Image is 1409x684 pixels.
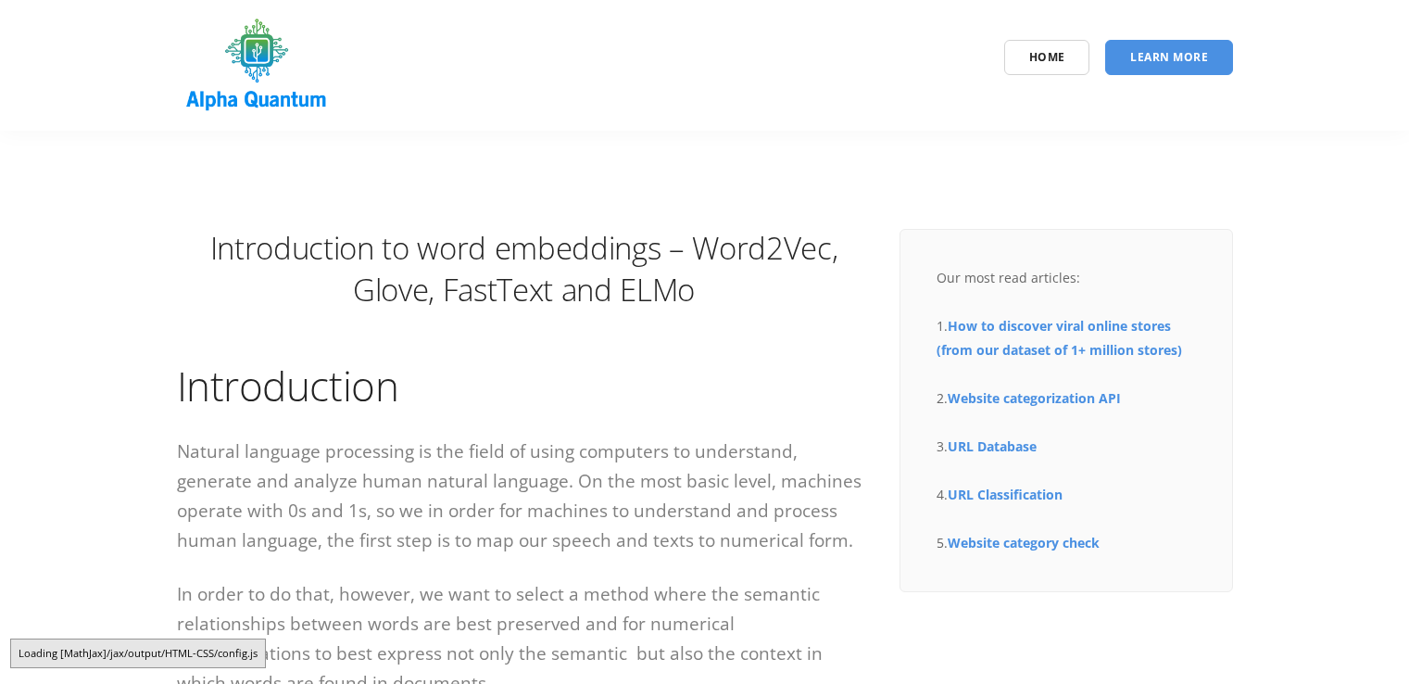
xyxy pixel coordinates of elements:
img: logo [177,12,337,119]
h1: Introduction [177,359,872,412]
a: Home [1004,40,1090,75]
a: Website category check [948,534,1100,551]
p: Natural language processing is the field of using computers to understand, generate and analyze h... [177,437,872,555]
span: Home [1029,49,1065,65]
div: Loading [MathJax]/jax/output/HTML-CSS/config.js [10,639,266,668]
a: URL Classification [948,486,1063,503]
span: Learn More [1130,49,1208,65]
div: Our most read articles: 1. 2. 3. 4. 5. [937,266,1196,555]
a: Website categorization API [948,389,1121,407]
a: Learn More [1105,40,1233,75]
a: URL Database [948,437,1037,455]
h1: Introduction to word embeddings – Word2Vec, Glove, FastText and ELMo [177,227,872,310]
a: How to discover viral online stores (from our dataset of 1+ million stores) [937,317,1182,359]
